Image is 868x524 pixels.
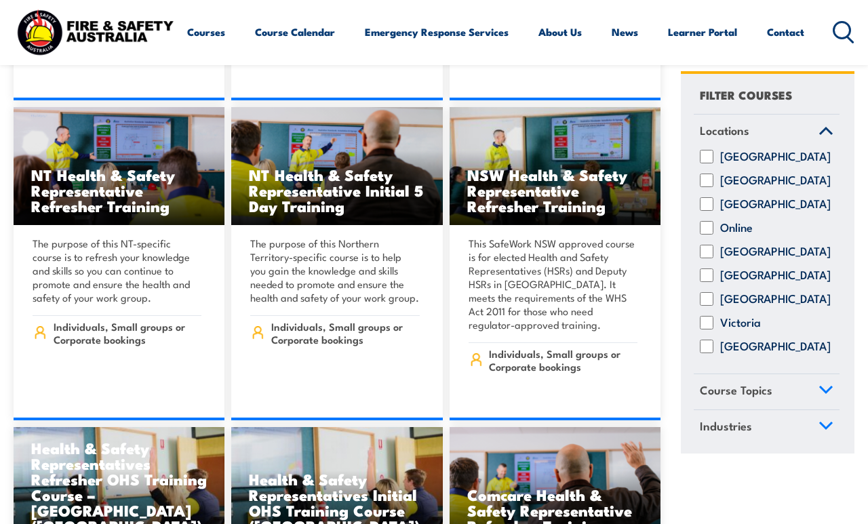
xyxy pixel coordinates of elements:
[231,107,442,225] a: NT Health & Safety Representative Initial 5 Day Training
[720,340,831,353] label: [GEOGRAPHIC_DATA]
[489,347,637,373] span: Individuals, Small groups or Corporate bookings
[700,121,749,140] span: Locations
[700,85,792,104] h4: FILTER COURSES
[255,16,335,48] a: Course Calendar
[720,268,831,282] label: [GEOGRAPHIC_DATA]
[694,374,840,409] a: Course Topics
[14,107,224,225] img: NT Health & Safety Representative Refresher TRAINING
[720,174,831,187] label: [GEOGRAPHIC_DATA]
[700,381,772,399] span: Course Topics
[54,320,202,346] span: Individuals, Small groups or Corporate bookings
[720,197,831,211] label: [GEOGRAPHIC_DATA]
[249,167,425,214] h3: NT Health & Safety Representative Initial 5 Day Training
[694,115,840,150] a: Locations
[767,16,804,48] a: Contact
[668,16,737,48] a: Learner Portal
[469,237,637,331] p: This SafeWork NSW approved course is for elected Health and Safety Representatives (HSRs) and Dep...
[231,107,442,225] img: NT Health & Safety Representative Refresher TRAINING (1)
[720,245,831,258] label: [GEOGRAPHIC_DATA]
[467,167,643,214] h3: NSW Health & Safety Representative Refresher Training
[700,416,752,435] span: Industries
[250,237,419,304] p: The purpose of this Northern Territory-specific course is to help you gain the knowledge and skil...
[720,150,831,163] label: [GEOGRAPHIC_DATA]
[33,237,201,304] p: The purpose of this NT-specific course is to refresh your knowledge and skills so you can continu...
[14,107,224,225] a: NT Health & Safety Representative Refresher Training
[538,16,582,48] a: About Us
[720,292,831,306] label: [GEOGRAPHIC_DATA]
[365,16,509,48] a: Emergency Response Services
[720,316,761,329] label: Victoria
[694,409,840,445] a: Industries
[720,221,753,235] label: Online
[187,16,225,48] a: Courses
[271,320,420,346] span: Individuals, Small groups or Corporate bookings
[612,16,638,48] a: News
[450,107,660,225] img: NSW Health & Safety Representative Refresher Training
[31,167,207,214] h3: NT Health & Safety Representative Refresher Training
